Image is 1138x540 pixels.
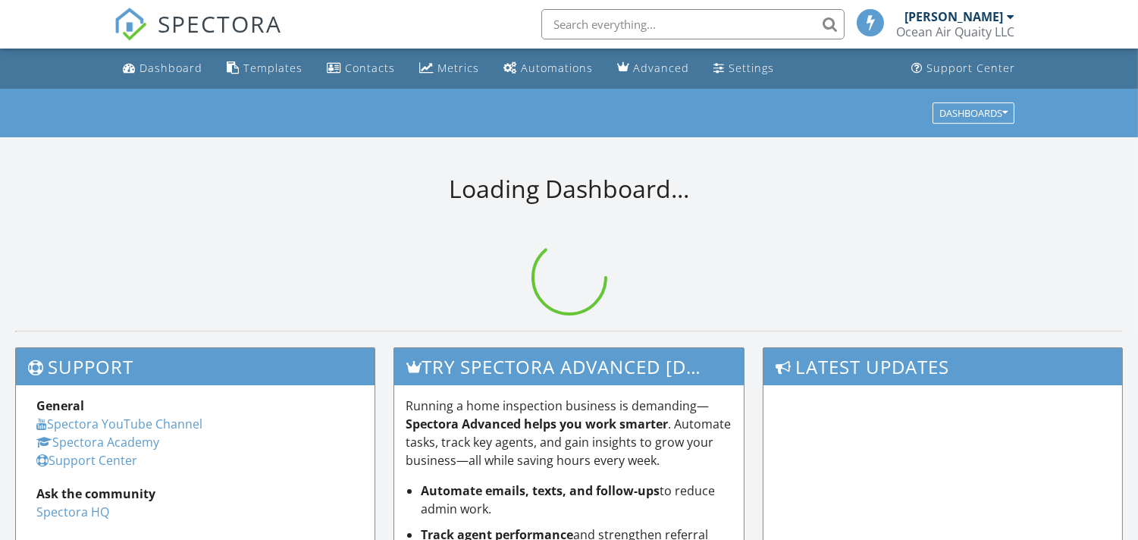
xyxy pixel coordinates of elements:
a: Automations (Basic) [497,55,599,83]
a: Support Center [36,452,137,469]
div: Advanced [633,61,689,75]
a: Contacts [321,55,401,83]
li: to reduce admin work. [421,482,732,518]
a: Spectora Academy [36,434,159,451]
button: Dashboards [933,102,1014,124]
div: Metrics [437,61,479,75]
p: Running a home inspection business is demanding— . Automate tasks, track key agents, and gain ins... [406,397,732,469]
h3: Try spectora advanced [DATE] [394,348,744,385]
div: Support Center [926,61,1015,75]
img: The Best Home Inspection Software - Spectora [114,8,147,41]
a: Metrics [413,55,485,83]
span: SPECTORA [158,8,282,39]
strong: Automate emails, texts, and follow-ups [421,482,660,499]
div: Settings [729,61,774,75]
div: [PERSON_NAME] [904,9,1003,24]
a: Spectora HQ [36,504,109,520]
a: Support Center [905,55,1021,83]
h3: Support [16,348,375,385]
a: Advanced [611,55,695,83]
a: Spectora YouTube Channel [36,416,202,432]
div: Dashboards [939,108,1008,118]
div: Templates [243,61,303,75]
h3: Latest Updates [763,348,1122,385]
div: Ask the community [36,485,354,503]
strong: Spectora Advanced helps you work smarter [406,416,668,432]
div: Contacts [345,61,395,75]
a: Templates [221,55,309,83]
input: Search everything... [541,9,845,39]
strong: General [36,397,84,414]
a: Dashboard [117,55,208,83]
div: Dashboard [140,61,202,75]
div: Ocean Air Quaity LLC [896,24,1014,39]
div: Automations [521,61,593,75]
a: Settings [707,55,780,83]
a: SPECTORA [114,20,282,52]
